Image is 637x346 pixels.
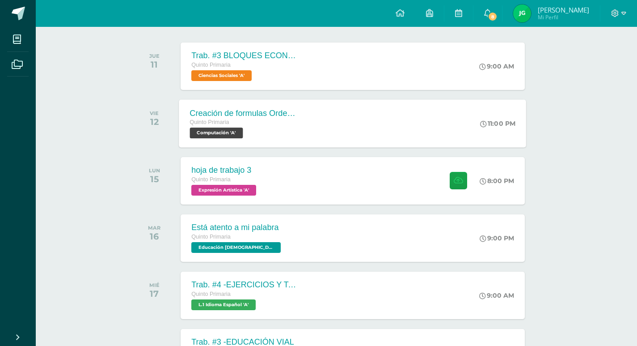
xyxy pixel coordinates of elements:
div: Trab. #3 BLOQUES ECONÓMICOS [191,51,299,60]
div: 16 [148,231,160,242]
div: 17 [149,288,160,299]
span: [PERSON_NAME] [538,5,589,14]
span: Educación Cristiana 'A' [191,242,281,253]
div: 9:00 AM [479,62,514,70]
span: Mi Perfil [538,13,589,21]
div: LUN [149,167,160,174]
div: Está atento a mi palabra [191,223,283,232]
div: 11:00 PM [481,120,516,128]
div: 15 [149,174,160,184]
div: JUE [149,53,160,59]
div: 9:00 PM [480,234,514,242]
span: Ciencias Sociales 'A' [191,70,252,81]
div: 9:00 AM [479,291,514,299]
span: L.1 Idioma Español 'A' [191,299,256,310]
div: 11 [149,59,160,70]
img: 5accf7b4871b39686dd449366a2d393b.png [513,4,531,22]
span: Quinto Primaria [191,234,231,240]
span: Quinto Primaria [191,62,231,68]
span: Quinto Primaria [190,119,229,125]
span: Expresión Artística 'A' [191,185,256,196]
div: Creación de formulas Orden jerárquico [190,108,298,118]
span: Computación 'A' [190,128,243,138]
div: Trab. #4 -EJERCICIOS Y TAREAS [191,280,299,290]
div: hoja de trabajo 3 [191,166,258,175]
div: VIE [150,110,159,116]
div: 8:00 PM [480,177,514,185]
div: MAR [148,225,160,231]
span: 8 [488,12,498,21]
span: Quinto Primaria [191,176,231,183]
div: MIÉ [149,282,160,288]
div: 12 [150,116,159,127]
span: Quinto Primaria [191,291,231,297]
